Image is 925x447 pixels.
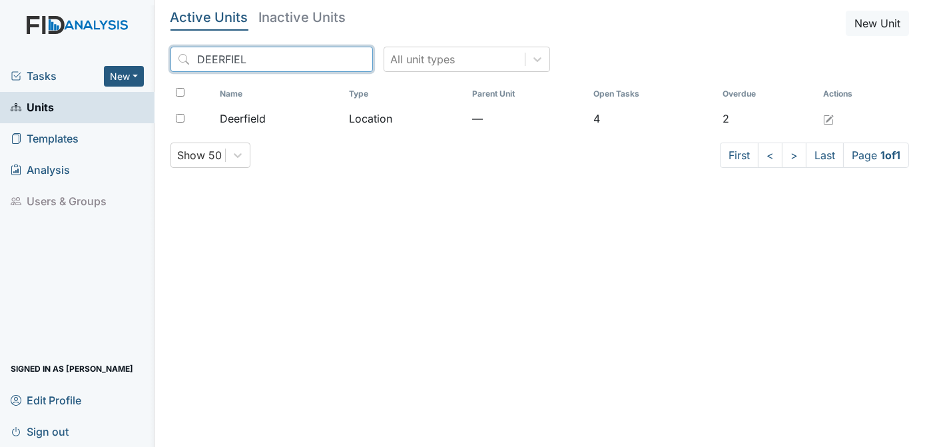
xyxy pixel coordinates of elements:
a: < [758,143,782,168]
a: > [782,143,806,168]
nav: task-pagination [720,143,909,168]
td: — [467,105,589,132]
th: Toggle SortBy [717,83,818,105]
td: 4 [588,105,717,132]
input: Toggle All Rows Selected [176,88,184,97]
span: Edit Profile [11,390,81,410]
span: Sign out [11,421,69,442]
span: Templates [11,129,79,149]
div: Show 50 [178,147,222,163]
span: Page [843,143,909,168]
h5: Active Units [170,11,248,24]
td: 2 [717,105,818,132]
a: First [720,143,759,168]
a: Tasks [11,68,104,84]
strong: 1 of 1 [880,149,900,162]
input: Search... [170,47,373,72]
div: All unit types [391,51,456,67]
span: Units [11,97,54,118]
a: Edit [823,111,834,127]
h5: Inactive Units [259,11,346,24]
th: Toggle SortBy [588,83,717,105]
td: Location [344,105,467,132]
button: New [104,66,144,87]
th: Toggle SortBy [344,83,467,105]
button: New Unit [846,11,909,36]
th: Toggle SortBy [467,83,589,105]
span: Signed in as [PERSON_NAME] [11,358,133,379]
span: Analysis [11,160,70,181]
th: Toggle SortBy [214,83,344,105]
th: Actions [818,83,884,105]
a: Last [806,143,844,168]
span: Deerfield [220,111,266,127]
